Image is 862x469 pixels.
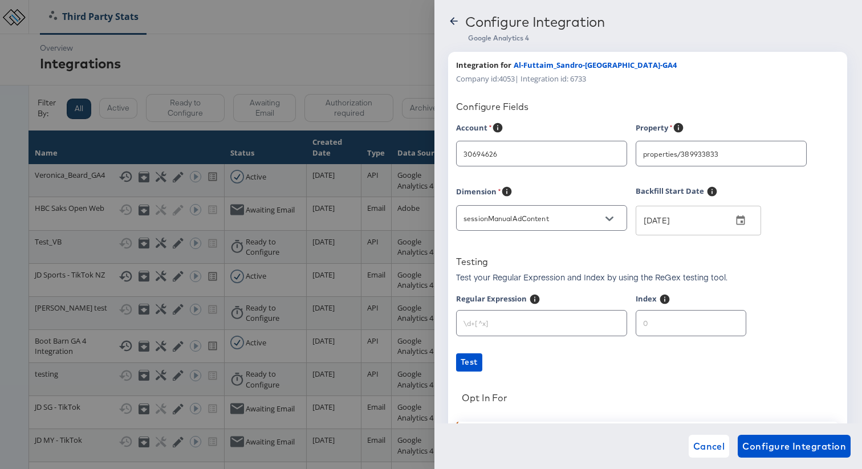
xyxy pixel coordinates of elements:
input: Select... [461,148,604,161]
label: Dimension [456,186,501,200]
span: Cancel [693,438,725,454]
a: Test [456,353,839,372]
button: Test [456,353,482,372]
span: Company id: 4053 | Integration id: 6733 [456,74,586,84]
button: Configure Integration [738,435,851,458]
input: Select... [461,212,604,225]
p: Test your Regular Expression and Index by using the ReGex testing tool. [456,271,727,283]
input: Select... [641,148,784,161]
div: Testing [456,256,488,267]
span: Test [461,355,478,369]
button: Open [601,210,618,227]
label: Account [456,122,492,136]
span: Al-Futtaim_Sandro-[GEOGRAPHIC_DATA]-GA4 [514,60,677,71]
span: Configure Integration [742,438,846,454]
label: Backfill Start Date [636,186,704,207]
div: Configure Integration [465,14,605,30]
input: \d+[^x] [457,306,627,331]
label: Index [636,293,657,308]
label: Regular Expression [456,293,527,308]
button: Cancel [689,435,730,458]
div: Configure Fields [456,101,839,112]
label: Property [636,122,673,136]
div: Google Analytics 4 [468,34,848,43]
input: 0 [636,306,746,331]
span: Integration for [456,60,511,71]
div: Opt In For [462,392,507,403]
